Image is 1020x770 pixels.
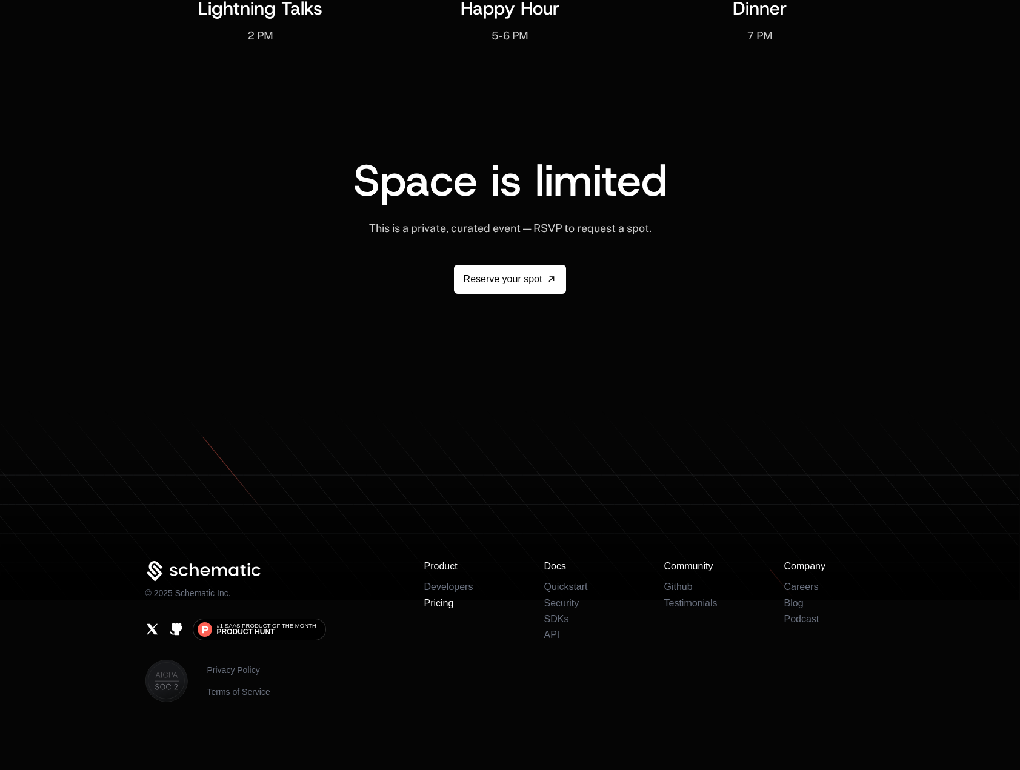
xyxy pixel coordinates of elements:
a: Terms of Service [207,686,270,698]
img: SOC II & Aicapa [145,660,188,702]
div: 2 PM [248,29,273,43]
span: #1 SaaS Product of the Month [217,623,316,629]
a: Privacy Policy [207,664,270,676]
a: X [145,622,159,636]
h3: Community [664,561,755,572]
h3: Product [424,561,515,572]
h3: Company [784,561,875,572]
div: 7 PM [747,29,773,43]
a: #1 SaaS Product of the MonthProduct Hunt [193,619,326,640]
a: Reserve your spot [454,265,567,294]
a: Github [664,582,693,592]
a: Careers [784,582,819,592]
a: Blog [784,598,804,608]
a: Testimonials [664,598,718,608]
span: Product Hunt [217,628,275,636]
a: Pricing [424,598,454,608]
a: Podcast [784,614,819,624]
span: Space is limited [353,151,667,210]
div: 5-6 PM [492,29,528,43]
a: Quickstart [544,582,588,592]
a: API [544,629,560,640]
a: Security [544,598,579,608]
h3: Docs [544,561,635,572]
a: SDKs [544,614,569,624]
p: © 2025 Schematic Inc. [145,587,231,599]
a: Developers [424,582,473,592]
a: Github [169,622,183,636]
div: This is a private, curated event — RSVP to request a spot. [369,222,652,236]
